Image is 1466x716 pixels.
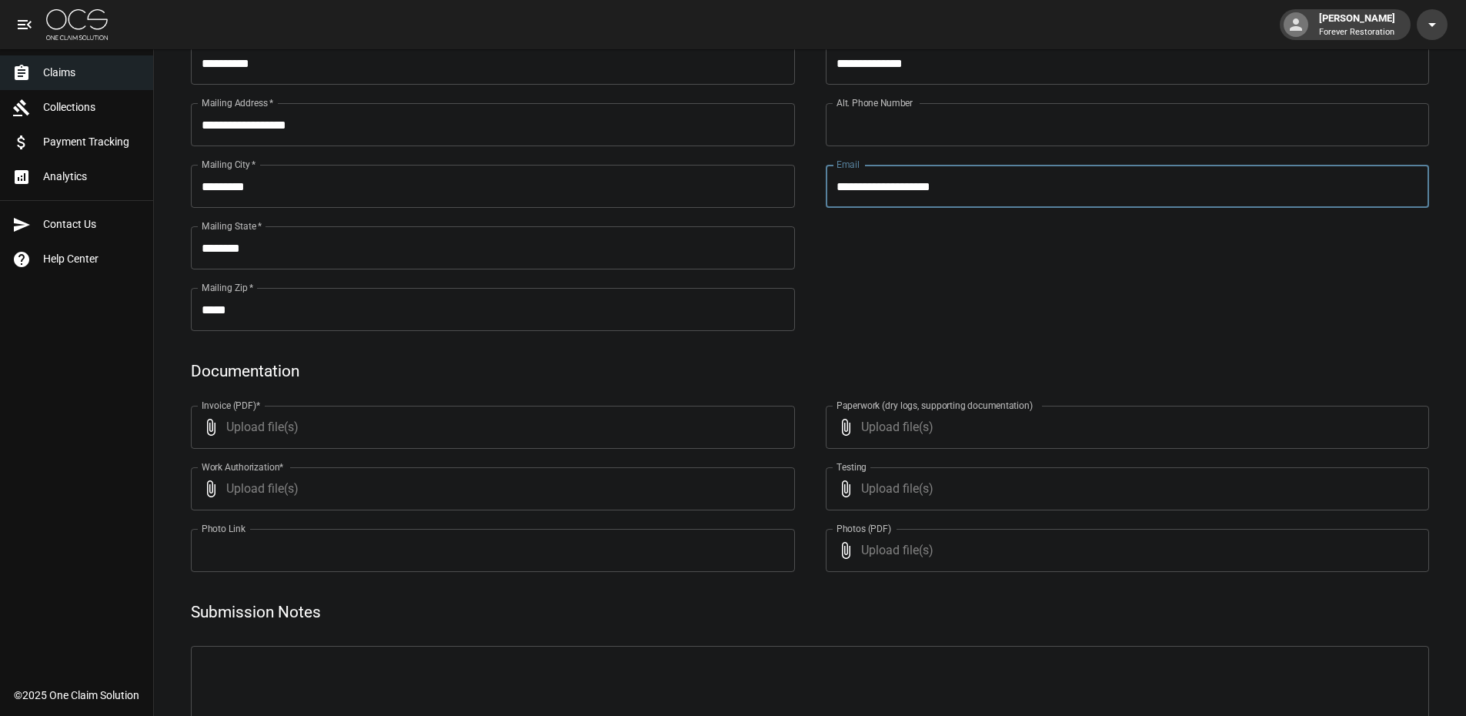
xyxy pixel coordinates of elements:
label: Paperwork (dry logs, supporting documentation) [837,399,1033,412]
label: Mailing Zip [202,281,254,294]
label: Mailing State [202,219,262,233]
span: Upload file(s) [861,467,1388,510]
label: Mailing Address [202,96,273,109]
span: Upload file(s) [861,406,1388,449]
label: Mailing City [202,158,256,171]
label: Testing [837,460,867,473]
div: [PERSON_NAME] [1313,11,1401,38]
span: Upload file(s) [861,529,1388,572]
span: Claims [43,65,141,81]
span: Collections [43,99,141,115]
label: Photos (PDF) [837,522,891,535]
button: open drawer [9,9,40,40]
label: Photo Link [202,522,245,535]
p: Forever Restoration [1319,26,1395,39]
span: Analytics [43,169,141,185]
div: © 2025 One Claim Solution [14,688,139,703]
span: Upload file(s) [226,467,753,510]
span: Upload file(s) [226,406,753,449]
label: Alt. Phone Number [837,96,913,109]
span: Payment Tracking [43,134,141,150]
span: Contact Us [43,216,141,233]
label: Invoice (PDF)* [202,399,261,412]
img: ocs-logo-white-transparent.png [46,9,108,40]
label: Work Authorization* [202,460,284,473]
span: Help Center [43,251,141,267]
label: Email [837,158,860,171]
